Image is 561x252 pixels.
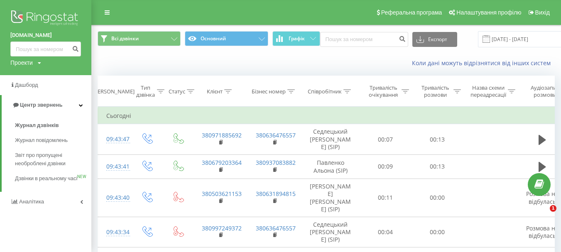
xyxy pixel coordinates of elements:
[20,102,62,108] span: Центр звернень
[412,179,463,217] td: 00:00
[15,118,91,133] a: Журнал дзвінків
[456,9,521,16] span: Налаштування профілю
[15,121,59,130] span: Журнал дзвінків
[106,224,123,240] div: 09:43:34
[15,133,91,148] a: Журнал повідомлень
[535,9,550,16] span: Вихід
[412,217,463,247] td: 00:00
[10,42,81,56] input: Пошук за номером
[202,159,242,166] a: 380679203364
[289,36,305,42] span: Графік
[367,84,399,98] div: Тривалість очікування
[106,159,123,175] div: 09:43:41
[15,148,91,171] a: Звіт про пропущені необроблені дзвінки
[10,59,33,67] div: Проекти
[360,124,412,155] td: 00:07
[550,205,556,212] span: 1
[301,179,360,217] td: [PERSON_NAME] [PERSON_NAME] (SIP)
[98,31,181,46] button: Всі дзвінки
[168,88,185,95] div: Статус
[301,124,360,155] td: Седлецький [PERSON_NAME] (SIP)
[526,224,559,240] span: Розмова не відбулась
[412,154,463,179] td: 00:13
[360,179,412,217] td: 00:11
[412,59,555,67] a: Коли дані можуть відрізнятися вiд інших систем
[256,190,296,198] a: 380631894815
[307,88,341,95] div: Співробітник
[360,154,412,179] td: 00:09
[111,35,139,42] span: Всі дзвінки
[381,9,442,16] span: Реферальна програма
[15,171,91,186] a: Дзвінки в реальному часіNEW
[301,217,360,247] td: Седлецький [PERSON_NAME] (SIP)
[419,84,451,98] div: Тривалість розмови
[360,217,412,247] td: 00:04
[412,32,457,47] button: Експорт
[272,31,320,46] button: Графік
[185,31,268,46] button: Основний
[15,174,77,183] span: Дзвінки в реальному часі
[256,131,296,139] a: 380636476557
[301,154,360,179] td: Павленко Альона (SIP)
[10,8,81,29] img: Ringostat logo
[136,84,155,98] div: Тип дзвінка
[533,205,553,225] iframe: Intercom live chat
[470,84,506,98] div: Назва схеми переадресації
[106,131,123,147] div: 09:43:47
[202,190,242,198] a: 380503621153
[10,31,81,39] a: [DOMAIN_NAME]
[526,190,559,205] span: Розмова не відбулась
[251,88,285,95] div: Бізнес номер
[202,224,242,232] a: 380997249372
[15,151,87,168] span: Звіт про пропущені необроблені дзвінки
[106,190,123,206] div: 09:43:40
[19,198,44,205] span: Аналiтика
[206,88,222,95] div: Клієнт
[2,95,91,115] a: Центр звернень
[412,124,463,155] td: 00:13
[93,88,135,95] div: [PERSON_NAME]
[15,136,68,144] span: Журнал повідомлень
[256,159,296,166] a: 380937083882
[320,32,408,47] input: Пошук за номером
[15,82,38,88] span: Дашборд
[256,224,296,232] a: 380636476557
[202,131,242,139] a: 380971885692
